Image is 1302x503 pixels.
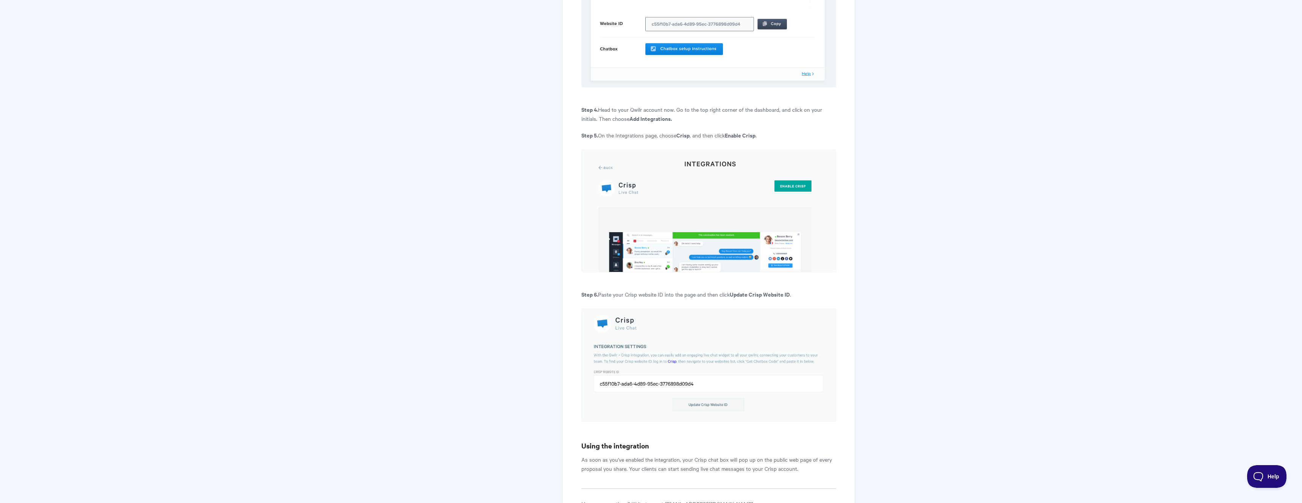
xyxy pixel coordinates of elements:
[581,105,836,123] p: Head to your Qwilr account now. Go to the top right corner of the dashboard, and click on your in...
[581,131,598,139] strong: Step 5.
[581,131,836,140] p: On the Integrations page, choose , and then click .
[725,131,755,139] strong: Enable Crisp
[581,150,836,272] img: file-figEac0oqt.png
[581,290,598,298] strong: Step 6.
[581,455,836,473] p: As soon as you've enabled the integration, your Crisp chat box will pop up on the public web page...
[581,105,598,113] strong: Step 4.
[581,290,836,299] p: Paste your Crisp website ID into the page and then click .
[1247,465,1287,488] iframe: Toggle Customer Support
[730,290,790,298] strong: Update Crisp Website ID
[581,441,836,451] h3: Using the integration
[629,114,672,122] strong: Add Integrations.
[676,131,690,139] strong: Crisp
